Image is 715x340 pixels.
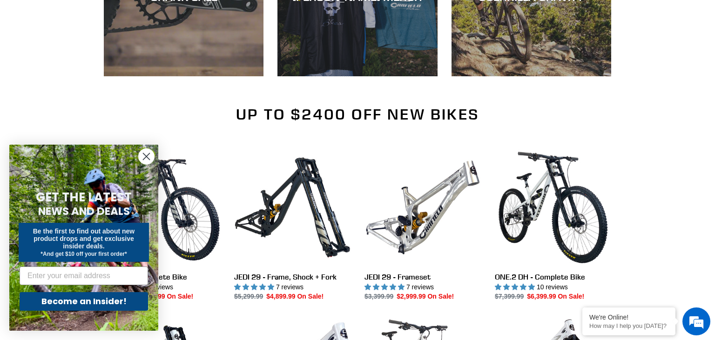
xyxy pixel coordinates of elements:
span: Be the first to find out about new product drops and get exclusive insider deals. [33,227,135,250]
div: We're Online! [589,313,668,321]
button: Close dialog [138,148,155,165]
p: How may I help you today? [589,322,668,329]
span: NEWS AND DEALS [38,204,130,219]
span: *And get $10 off your first order* [40,251,127,257]
input: Enter your email address [20,267,148,285]
span: GET THE LATEST [36,189,132,206]
button: Become an Insider! [20,292,148,311]
h2: Up to $2400 Off New Bikes [104,106,611,123]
